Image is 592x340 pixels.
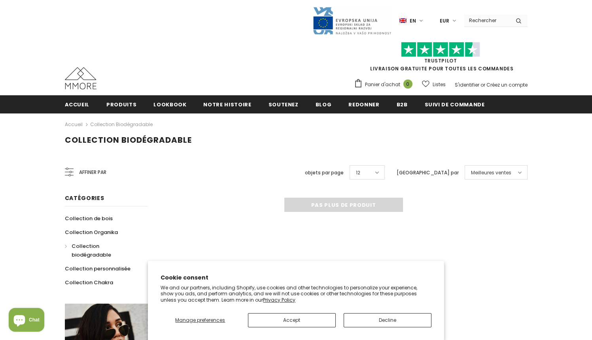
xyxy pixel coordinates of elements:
[203,101,251,108] span: Notre histoire
[399,17,407,24] img: i-lang-1.png
[480,81,485,88] span: or
[425,101,485,108] span: Suivi de commande
[65,120,83,129] a: Accueil
[471,169,511,177] span: Meilleures ventes
[433,81,446,89] span: Listes
[203,95,251,113] a: Notre histoire
[455,81,479,88] a: S'identifier
[422,77,446,91] a: Listes
[248,313,336,327] button: Accept
[153,101,186,108] span: Lookbook
[425,95,485,113] a: Suivi de commande
[269,95,299,113] a: soutenez
[65,276,113,289] a: Collection Chakra
[312,17,392,24] a: Javni Razpis
[424,57,457,64] a: TrustPilot
[263,297,295,303] a: Privacy Policy
[410,17,416,25] span: en
[65,134,192,145] span: Collection biodégradable
[365,81,400,89] span: Panier d'achat
[397,101,408,108] span: B2B
[175,317,225,323] span: Manage preferences
[397,169,459,177] label: [GEOGRAPHIC_DATA] par
[305,169,344,177] label: objets par page
[79,168,106,177] span: Affiner par
[153,95,186,113] a: Lookbook
[344,313,431,327] button: Decline
[403,79,412,89] span: 0
[6,308,47,334] inbox-online-store-chat: Shopify online store chat
[65,262,131,276] a: Collection personnalisée
[312,6,392,35] img: Javni Razpis
[348,101,379,108] span: Redonner
[440,17,449,25] span: EUR
[161,313,240,327] button: Manage preferences
[269,101,299,108] span: soutenez
[397,95,408,113] a: B2B
[65,265,131,272] span: Collection personnalisée
[106,101,136,108] span: Produits
[464,15,510,26] input: Search Site
[106,95,136,113] a: Produits
[354,79,416,91] a: Panier d'achat 0
[65,279,113,286] span: Collection Chakra
[65,95,90,113] a: Accueil
[65,67,96,89] img: Cas MMORE
[348,95,379,113] a: Redonner
[486,81,528,88] a: Créez un compte
[161,285,431,303] p: We and our partners, including Shopify, use cookies and other technologies to personalize your ex...
[161,274,431,282] h2: Cookie consent
[72,242,111,259] span: Collection biodégradable
[316,95,332,113] a: Blog
[65,194,104,202] span: Catégories
[401,42,480,57] img: Faites confiance aux étoiles pilotes
[65,212,113,225] a: Collection de bois
[354,45,528,72] span: LIVRAISON GRATUITE POUR TOUTES LES COMMANDES
[316,101,332,108] span: Blog
[65,229,118,236] span: Collection Organika
[90,121,153,128] a: Collection biodégradable
[65,215,113,222] span: Collection de bois
[356,169,360,177] span: 12
[65,239,139,262] a: Collection biodégradable
[65,225,118,239] a: Collection Organika
[65,101,90,108] span: Accueil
